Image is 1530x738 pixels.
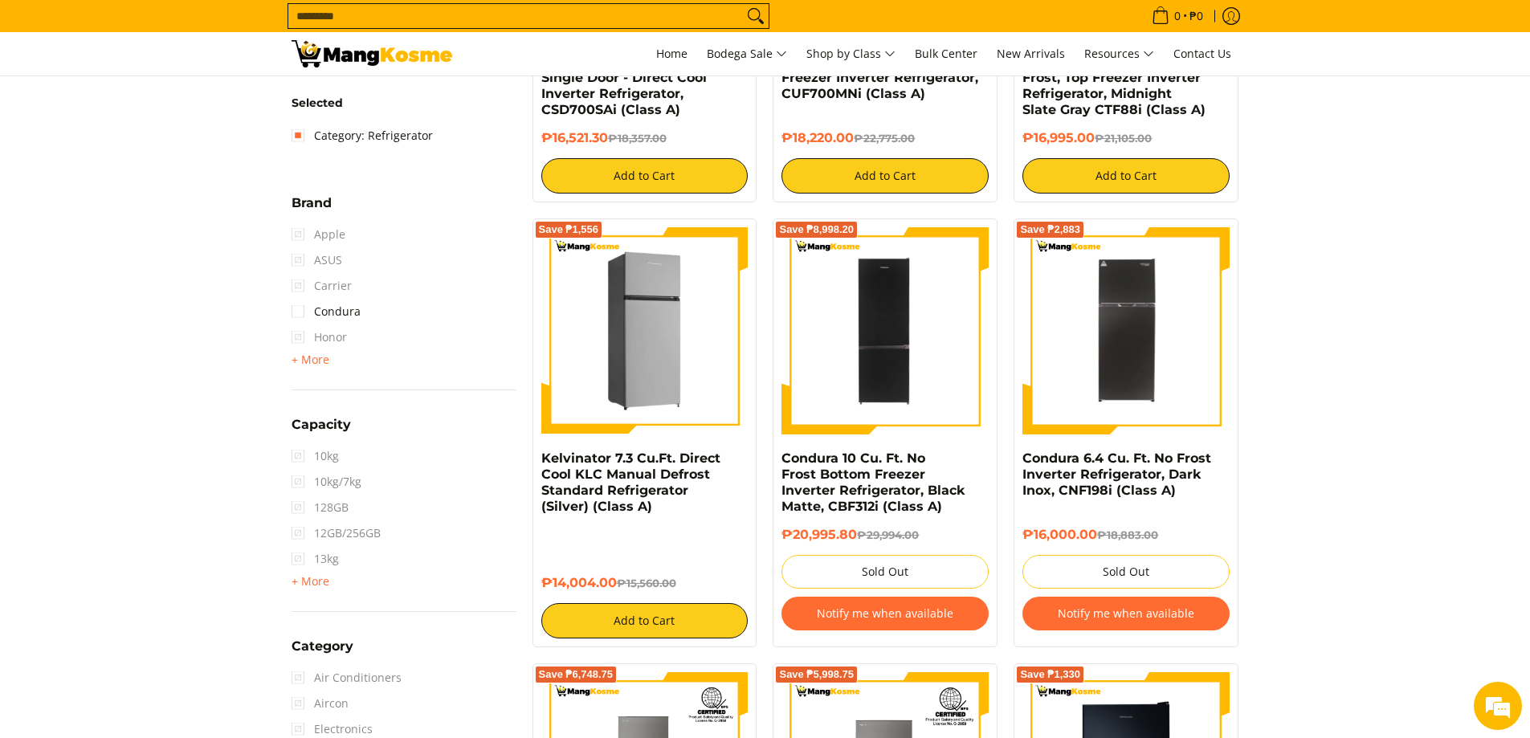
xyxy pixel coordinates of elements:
del: ₱18,883.00 [1097,528,1158,541]
span: Brand [292,197,332,210]
span: We're online! [93,202,222,365]
summary: Open [292,640,353,665]
span: Apple [292,222,345,247]
a: Condura [292,299,361,324]
img: All Products - Home Appliances Warehouse Sale l Mang Kosme [292,40,452,67]
span: Contact Us [1173,46,1231,61]
summary: Open [292,418,351,443]
span: Category [292,640,353,653]
span: Honor [292,324,347,350]
span: ₱0 [1187,10,1206,22]
span: Resources [1084,44,1154,64]
h6: Selected [292,96,516,111]
a: Category: Refrigerator [292,123,433,149]
h6: ₱18,220.00 [781,130,989,146]
a: Kelvinator 7.3 Cu.Ft. Direct Cool KLC Manual Defrost Standard Refrigerator (Silver) (Class A) [541,451,720,514]
span: Shop by Class [806,44,896,64]
button: Search [743,4,769,28]
button: Notify me when available [781,597,989,630]
a: Shop by Class [798,32,904,75]
div: Minimize live chat window [263,8,302,47]
del: ₱15,560.00 [617,577,676,589]
h6: ₱16,995.00 [1022,130,1230,146]
span: Home [656,46,687,61]
span: Bodega Sale [707,44,787,64]
span: 0 [1172,10,1183,22]
a: Contact Us [1165,32,1239,75]
span: Air Conditioners [292,665,402,691]
span: New Arrivals [997,46,1065,61]
summary: Open [292,350,329,369]
h6: ₱14,004.00 [541,575,749,591]
span: Save ₱5,998.75 [779,670,854,679]
del: ₱18,357.00 [608,132,667,145]
span: Save ₱1,556 [539,225,599,234]
a: Condura 7.0 Cu. Ft. Upright Freezer Inverter Refrigerator, CUF700MNi (Class A) [781,54,978,101]
span: + More [292,575,329,588]
a: Condura 10 Cu. Ft. No Frost Bottom Freezer Inverter Refrigerator, Black Matte, CBF312i (Class A) [781,451,965,514]
del: ₱21,105.00 [1095,132,1152,145]
span: Save ₱8,998.20 [779,225,854,234]
nav: Main Menu [468,32,1239,75]
button: Add to Cart [781,158,989,194]
span: 12GB/256GB [292,520,381,546]
span: 13kg [292,546,339,572]
span: • [1147,7,1208,25]
button: Notify me when available [1022,597,1230,630]
a: Condura 6.4 Cu. Ft. No Frost Inverter Refrigerator, Dark Inox, CNF198i (Class A) [1022,451,1211,498]
summary: Open [292,197,332,222]
a: Condura 8.2 Cu.Ft. No Frost, Top Freezer Inverter Refrigerator, Midnight Slate Gray CTF88i (Class A) [1022,54,1206,117]
span: ASUS [292,247,342,273]
button: Sold Out [1022,555,1230,589]
h6: ₱16,000.00 [1022,527,1230,543]
span: Save ₱6,748.75 [539,670,614,679]
span: 10kg [292,443,339,469]
span: Aircon [292,691,349,716]
h6: ₱16,521.30 [541,130,749,146]
img: Condura 6.4 Cu. Ft. No Frost Inverter Refrigerator, Dark Inox, CNF198i (Class A) [1022,227,1230,434]
del: ₱29,994.00 [857,528,919,541]
summary: Open [292,572,329,591]
span: 128GB [292,495,349,520]
textarea: Type your message and hit 'Enter' [8,438,306,495]
a: Home [648,32,696,75]
img: Condura 10 Cu. Ft. No Frost Bottom Freezer Inverter Refrigerator, Black Matte, CBF312i (Class A) [781,227,989,434]
span: 10kg/7kg [292,469,361,495]
button: Sold Out [781,555,989,589]
span: Capacity [292,418,351,431]
a: Bulk Center [907,32,985,75]
h6: ₱20,995.80 [781,527,989,543]
span: Carrier [292,273,352,299]
del: ₱22,775.00 [854,132,915,145]
span: + More [292,353,329,366]
a: Condura 7.3 Cu. Ft. Single Door - Direct Cool Inverter Refrigerator, CSD700SAi (Class A) [541,54,707,117]
img: Kelvinator 7.3 Cu.Ft. Direct Cool KLC Manual Defrost Standard Refrigerator (Silver) (Class A) - 0 [541,227,749,434]
a: New Arrivals [989,32,1073,75]
button: Add to Cart [541,158,749,194]
span: Save ₱1,330 [1020,670,1080,679]
span: Save ₱2,883 [1020,225,1080,234]
button: Add to Cart [1022,158,1230,194]
a: Bodega Sale [699,32,795,75]
span: Bulk Center [915,46,977,61]
div: Chat with us now [84,90,270,111]
a: Resources [1076,32,1162,75]
button: Add to Cart [541,603,749,638]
